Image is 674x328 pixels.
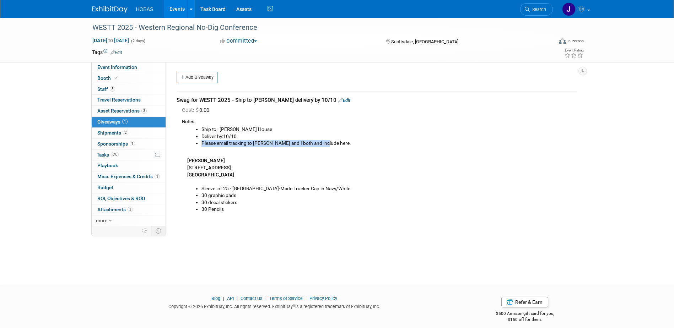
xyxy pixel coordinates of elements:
a: Refer & Earn [501,297,548,307]
li: Please email tracking to [PERSON_NAME] and I both and include here. [201,140,577,154]
span: Asset Reservations [97,108,147,114]
span: Event Information [97,64,137,70]
img: ExhibitDay [92,6,128,13]
div: Event Rating [564,49,583,52]
a: Add Giveaway [177,72,218,83]
span: Sponsorships [97,141,135,147]
div: Event Format [511,37,584,48]
a: Attachments2 [92,204,166,215]
span: Giveaways [97,119,128,125]
a: Giveaways1 [92,117,166,127]
div: WESTT 2025 - Western Regional No-Dig Conference [90,21,542,34]
span: | [221,296,226,301]
td: Tags [92,49,122,56]
a: Blog [211,296,220,301]
span: 1 [155,174,160,179]
img: Format-Inperson.png [559,38,566,44]
span: Misc. Expenses & Credits [97,174,160,179]
span: | [264,296,268,301]
a: Edit [110,50,122,55]
a: Travel Reservations [92,95,166,105]
a: Event Information [92,62,166,73]
a: Edit [338,98,350,103]
span: | [235,296,239,301]
span: Budget [97,185,113,190]
div: $150 off for them. [468,317,582,323]
a: Contact Us [241,296,263,301]
td: Toggle Event Tabs [151,226,166,235]
span: Shipments [97,130,128,136]
a: Staff3 [92,84,166,95]
span: [DATE] [DATE] [92,37,129,44]
a: ROI, Objectives & ROO [92,193,166,204]
i: Booth reservation complete [114,76,118,80]
span: Search [530,7,546,12]
b: [GEOGRAPHIC_DATA] [187,172,234,177]
div: Notes: [182,119,577,125]
span: 3 [141,108,147,114]
a: Privacy Policy [309,296,337,301]
a: Budget [92,182,166,193]
span: Attachments [97,207,133,212]
span: Playbook [97,163,118,168]
a: more [92,215,166,226]
span: 2 [123,130,128,135]
div: In-Person [567,38,584,44]
span: (2 days) [130,39,145,43]
a: Shipments2 [92,128,166,138]
a: Search [520,3,553,16]
li: Sleeve of 25 - [GEOGRAPHIC_DATA]-Made Trucker Cap in Navy/White [201,185,577,192]
span: Cost: $ [182,107,199,113]
a: Asset Reservations3 [92,106,166,116]
span: to [107,38,114,43]
a: Misc. Expenses & Credits1 [92,171,166,182]
li: 30 Pencils [201,206,577,213]
li: 30 graphic pads [201,192,577,199]
span: HOBAS [136,6,153,12]
span: Tasks [97,152,119,158]
a: Terms of Service [269,296,303,301]
a: Tasks0% [92,150,166,160]
img: Jamie Coe [562,2,576,16]
td: Personalize Event Tab Strip [139,226,151,235]
b: [STREET_ADDRESS] [187,165,231,170]
li: 30 decal stickers [201,199,577,206]
span: ROI, Objectives & ROO [97,196,145,201]
li: Ship to: [PERSON_NAME] House [201,126,577,133]
sup: ® [293,304,295,307]
span: Staff [97,86,115,92]
a: API [227,296,234,301]
a: Sponsorships1 [92,139,166,149]
a: Playbook [92,160,166,171]
span: Scottsdale, [GEOGRAPHIC_DATA] [391,39,458,44]
button: Committed [217,37,260,45]
span: 2 [128,207,133,212]
span: Booth [97,75,119,81]
span: 1 [122,119,128,124]
span: Travel Reservations [97,97,141,103]
span: | [304,296,308,301]
span: 3 [110,86,115,92]
div: Copyright © 2025 ExhibitDay, Inc. All rights reserved. ExhibitDay is a registered trademark of Ex... [92,302,457,310]
div: Swag for WESTT 2025 - Ship to [PERSON_NAME] delivery by 10/10 [177,97,577,104]
span: more [96,218,107,223]
b: [PERSON_NAME] [187,158,225,163]
div: $500 Amazon gift card for you, [468,306,582,322]
li: Deliver by:10/10. [201,133,577,140]
a: Booth [92,73,166,84]
span: 1 [130,141,135,146]
span: 0.00 [182,107,212,113]
span: 0% [111,152,119,157]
